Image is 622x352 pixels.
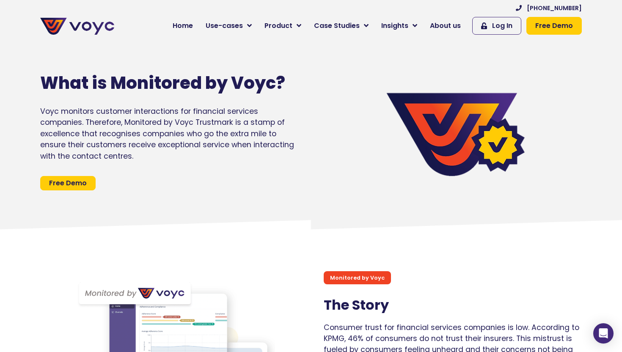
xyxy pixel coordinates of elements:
a: Use-cases [199,17,258,34]
img: Verified by Voyc logo [379,75,527,189]
a: [PHONE_NUMBER] [516,4,582,13]
span: [PHONE_NUMBER] [527,4,582,13]
a: Log In [472,17,521,35]
img: voyc-full-logo [40,18,114,35]
a: Case Studies [308,17,375,34]
p: Monitored by Voyc [330,274,385,282]
a: Product [258,17,308,34]
a: Insights [375,17,424,34]
div: Open Intercom Messenger [593,323,614,344]
span: Product [264,21,292,31]
span: Insights [381,21,408,31]
span: Use-cases [206,21,243,31]
p: Voyc monitors customer interactions for financial services companies. Therefore, Monitored by Voy... [40,106,298,162]
span: About us [430,21,461,31]
span: Free Demo [535,21,573,31]
span: Log In [492,21,512,31]
h1: What is Monitored by Voyc? [40,73,298,93]
span: Case Studies [314,21,360,31]
a: Home [166,17,199,34]
span: Home [173,21,193,31]
span: Free Demo [49,180,87,187]
a: Free Demo [40,176,96,190]
a: Free Demo [526,17,582,35]
h2: The Story [324,297,582,313]
a: About us [424,17,467,34]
